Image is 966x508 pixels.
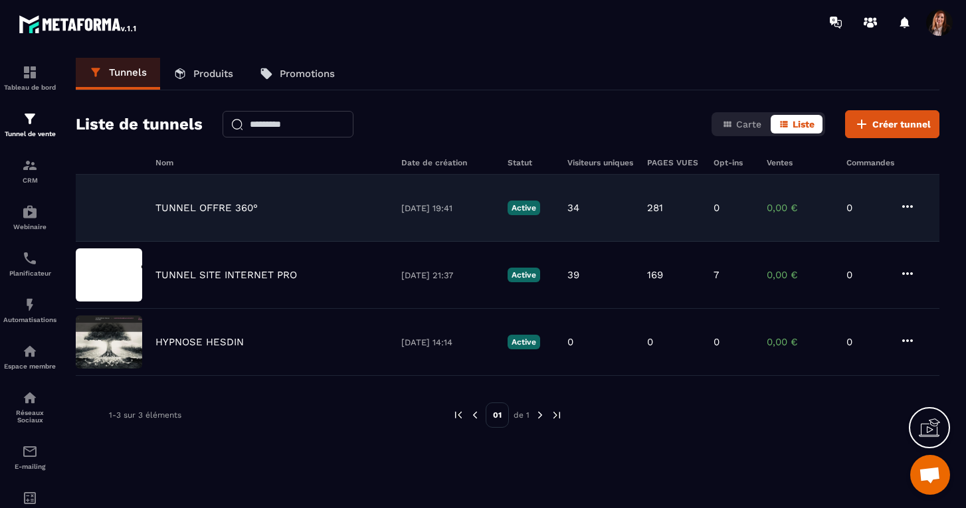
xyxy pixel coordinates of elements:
[3,147,56,194] a: formationformationCRM
[401,203,494,213] p: [DATE] 19:41
[551,409,563,421] img: next
[647,269,663,281] p: 169
[155,336,244,348] p: HYPNOSE HESDIN
[767,202,833,214] p: 0,00 €
[155,158,388,167] h6: Nom
[846,269,886,281] p: 0
[647,158,700,167] h6: PAGES VUES
[469,409,481,421] img: prev
[846,158,894,167] h6: Commandes
[401,270,494,280] p: [DATE] 21:37
[76,315,142,369] img: image
[22,390,38,406] img: social-network
[22,444,38,460] img: email
[22,157,38,173] img: formation
[714,269,719,281] p: 7
[193,68,233,80] p: Produits
[714,336,720,348] p: 0
[767,158,833,167] h6: Ventes
[3,316,56,323] p: Automatisations
[647,202,663,214] p: 281
[76,111,203,137] h2: Liste de tunnels
[452,409,464,421] img: prev
[846,336,886,348] p: 0
[76,58,160,90] a: Tunnels
[767,336,833,348] p: 0,00 €
[401,337,494,347] p: [DATE] 14:14
[486,402,509,428] p: 01
[22,111,38,127] img: formation
[3,54,56,101] a: formationformationTableau de bord
[845,110,939,138] button: Créer tunnel
[3,409,56,424] p: Réseaux Sociaux
[160,58,246,90] a: Produits
[3,223,56,230] p: Webinaire
[3,194,56,240] a: automationsautomationsWebinaire
[3,287,56,333] a: automationsautomationsAutomatisations
[22,490,38,506] img: accountant
[3,463,56,470] p: E-mailing
[534,409,546,421] img: next
[3,380,56,434] a: social-networksocial-networkRéseaux Sociaux
[714,115,769,133] button: Carte
[22,343,38,359] img: automations
[872,118,931,131] span: Créer tunnel
[736,119,761,129] span: Carte
[76,181,142,234] img: image
[109,66,147,78] p: Tunnels
[771,115,822,133] button: Liste
[3,270,56,277] p: Planificateur
[22,250,38,266] img: scheduler
[22,64,38,80] img: formation
[567,269,579,281] p: 39
[647,336,653,348] p: 0
[76,248,142,301] img: image
[22,204,38,220] img: automations
[714,202,720,214] p: 0
[514,410,530,420] p: de 1
[3,333,56,380] a: automationsautomationsEspace membre
[793,119,815,129] span: Liste
[280,68,335,80] p: Promotions
[714,158,753,167] h6: Opt-ins
[508,268,540,282] p: Active
[3,130,56,137] p: Tunnel de vente
[3,84,56,91] p: Tableau de bord
[401,158,494,167] h6: Date de création
[567,158,634,167] h6: Visiteurs uniques
[910,455,950,495] a: Ouvrir le chat
[3,177,56,184] p: CRM
[3,240,56,287] a: schedulerschedulerPlanificateur
[19,12,138,36] img: logo
[846,202,886,214] p: 0
[508,335,540,349] p: Active
[246,58,348,90] a: Promotions
[155,269,297,281] p: TUNNEL SITE INTERNET PRO
[3,101,56,147] a: formationformationTunnel de vente
[22,297,38,313] img: automations
[567,202,579,214] p: 34
[3,434,56,480] a: emailemailE-mailing
[3,363,56,370] p: Espace membre
[109,410,181,420] p: 1-3 sur 3 éléments
[508,158,554,167] h6: Statut
[767,269,833,281] p: 0,00 €
[155,202,258,214] p: TUNNEL OFFRE 360°
[508,201,540,215] p: Active
[567,336,573,348] p: 0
